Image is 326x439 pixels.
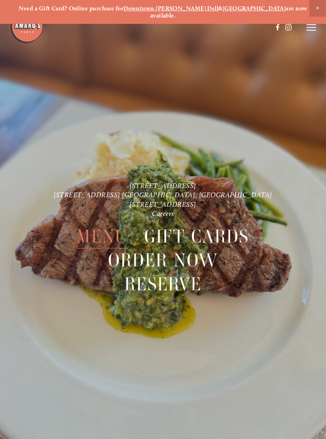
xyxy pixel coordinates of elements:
[218,5,222,12] strong: &
[154,5,156,12] strong: ,
[130,181,196,190] a: [STREET_ADDRESS]
[108,249,218,272] a: Order Now
[124,5,154,12] a: Downtown
[156,5,218,12] a: [PERSON_NAME] Dell
[152,209,174,218] a: Careers
[77,225,128,249] span: Menu
[54,190,272,199] a: [STREET_ADDRESS] [GEOGRAPHIC_DATA], [GEOGRAPHIC_DATA]
[77,225,128,248] a: Menu
[124,272,202,296] a: Reserve
[223,5,286,12] a: [GEOGRAPHIC_DATA]
[19,5,124,12] strong: Need a Gift Card? Online purchase for
[144,225,249,248] a: Gift Cards
[144,225,249,249] span: Gift Cards
[10,10,44,44] img: Amaro's Table
[150,5,309,19] strong: are now available.
[130,200,196,208] a: [STREET_ADDRESS]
